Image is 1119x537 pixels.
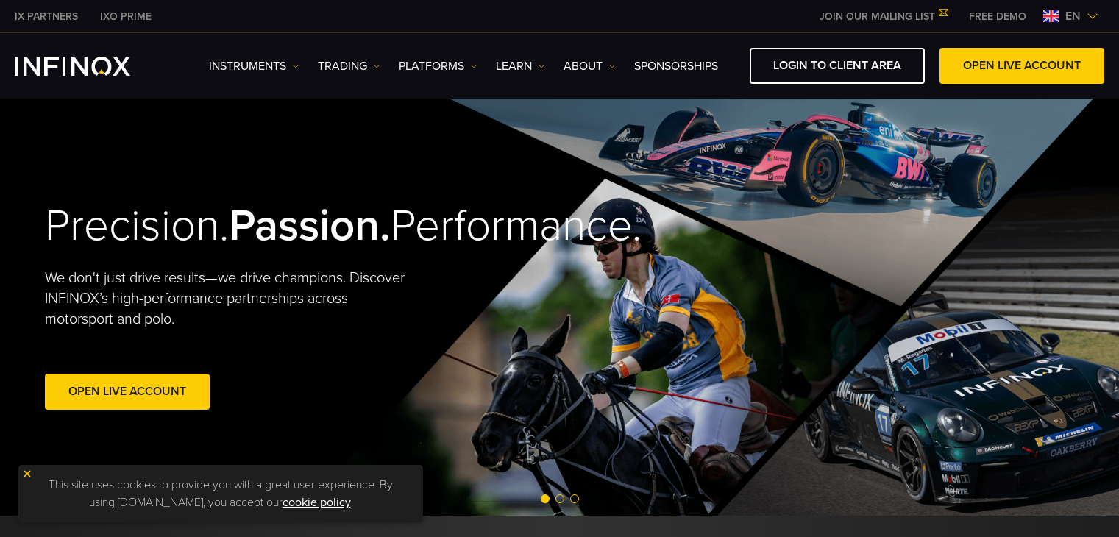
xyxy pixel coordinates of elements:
[1059,7,1087,25] span: en
[570,494,579,503] span: Go to slide 3
[750,48,925,84] a: LOGIN TO CLIENT AREA
[809,10,958,23] a: JOIN OUR MAILING LIST
[634,57,718,75] a: SPONSORSHIPS
[45,199,508,253] h2: Precision. Performance.
[45,268,416,330] p: We don't just drive results—we drive champions. Discover INFINOX’s high-performance partnerships ...
[283,495,351,510] a: cookie policy
[564,57,616,75] a: ABOUT
[555,494,564,503] span: Go to slide 2
[958,9,1037,24] a: INFINOX MENU
[45,374,210,410] a: Open Live Account
[209,57,299,75] a: Instruments
[541,494,550,503] span: Go to slide 1
[4,9,89,24] a: INFINOX
[229,199,391,252] strong: Passion.
[399,57,477,75] a: PLATFORMS
[89,9,163,24] a: INFINOX
[496,57,545,75] a: Learn
[15,57,165,76] a: INFINOX Logo
[26,472,416,515] p: This site uses cookies to provide you with a great user experience. By using [DOMAIN_NAME], you a...
[939,48,1104,84] a: OPEN LIVE ACCOUNT
[318,57,380,75] a: TRADING
[22,469,32,479] img: yellow close icon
